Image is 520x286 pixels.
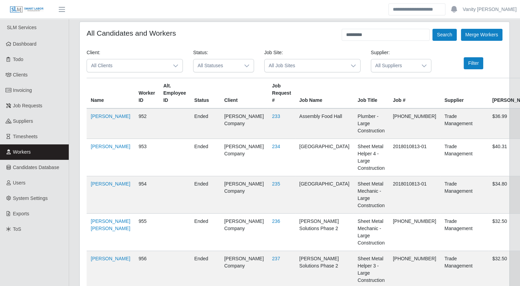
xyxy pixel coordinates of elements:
[353,176,389,214] td: Sheet Metal Mechanic - Large Construction
[389,214,440,251] td: [PHONE_NUMBER]
[371,49,390,56] label: Supplier:
[464,57,483,69] button: Filter
[272,218,280,224] a: 236
[353,139,389,176] td: Sheet Metal Helper 4 - Large Construction
[353,108,389,139] td: Plumber - Large Construction
[440,139,488,176] td: Trade Management
[91,144,130,149] a: [PERSON_NAME]
[91,114,130,119] a: [PERSON_NAME]
[13,195,48,201] span: System Settings
[13,72,28,78] span: Clients
[265,59,346,72] span: All Job Sites
[190,108,220,139] td: ended
[353,214,389,251] td: Sheet Metal Mechanic - Large Construction
[461,29,502,41] button: Merge Workers
[272,256,280,261] a: 237
[389,108,440,139] td: [PHONE_NUMBER]
[13,211,29,216] span: Exports
[371,59,418,72] span: All Suppliers
[193,59,240,72] span: All Statuses
[87,29,176,37] h4: All Candidates and Workers
[91,181,130,187] a: [PERSON_NAME]
[440,176,488,214] td: Trade Management
[463,6,517,13] a: Vanity [PERSON_NAME]
[134,108,159,139] td: 952
[295,78,354,109] th: Job Name
[295,214,354,251] td: [PERSON_NAME] Solutions Phase 2
[440,78,488,109] th: Supplier
[432,29,456,41] button: Search
[388,3,445,15] input: Search
[295,139,354,176] td: [GEOGRAPHIC_DATA]
[220,108,268,139] td: [PERSON_NAME] Company
[7,25,36,30] span: SLM Services
[91,218,130,231] a: [PERSON_NAME] [PERSON_NAME]
[190,139,220,176] td: ended
[264,49,283,56] label: Job Site:
[389,139,440,176] td: 2018010813-01
[440,108,488,139] td: Trade Management
[134,78,159,109] th: Worker ID
[272,114,280,119] a: 233
[87,59,169,72] span: All Clients
[353,78,389,109] th: Job Title
[87,78,134,109] th: Name
[10,6,44,13] img: SLM Logo
[91,256,130,261] a: [PERSON_NAME]
[295,108,354,139] td: Assembly Food Hall
[134,176,159,214] td: 954
[220,139,268,176] td: [PERSON_NAME] Company
[134,214,159,251] td: 955
[13,226,21,232] span: ToS
[13,165,59,170] span: Candidates Database
[13,87,32,93] span: Invoicing
[13,180,26,186] span: Users
[13,57,23,62] span: Todo
[193,49,208,56] label: Status:
[13,134,38,139] span: Timesheets
[87,49,100,56] label: Client:
[295,176,354,214] td: [GEOGRAPHIC_DATA]
[190,176,220,214] td: ended
[272,181,280,187] a: 235
[134,139,159,176] td: 953
[13,41,37,47] span: Dashboard
[190,214,220,251] td: ended
[272,144,280,149] a: 234
[13,118,33,124] span: Suppliers
[440,214,488,251] td: Trade Management
[220,78,268,109] th: Client
[220,214,268,251] td: [PERSON_NAME] Company
[13,149,31,155] span: Workers
[190,78,220,109] th: Status
[159,78,190,109] th: Alt. Employee ID
[389,78,440,109] th: Job #
[268,78,295,109] th: Job Request #
[13,103,43,108] span: Job Requests
[220,176,268,214] td: [PERSON_NAME] Company
[389,176,440,214] td: 2018010813-01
